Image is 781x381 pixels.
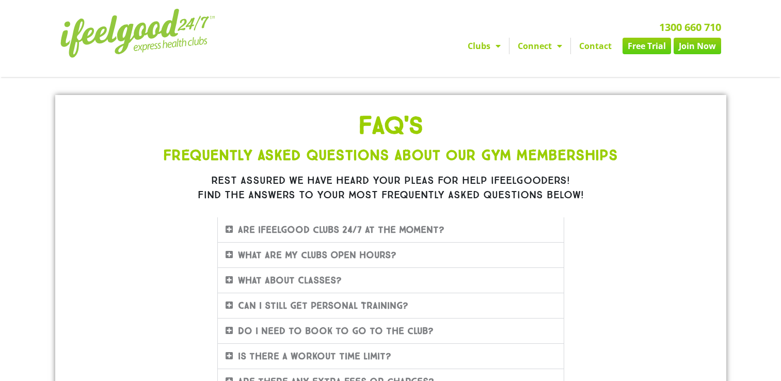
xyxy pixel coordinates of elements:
[571,38,620,54] a: Contact
[238,325,434,337] a: Do I need to book to go to the club?
[218,319,564,343] div: Do I need to book to go to the club?
[623,38,671,54] a: Free Trial
[238,300,408,311] a: Can I still get Personal Training?
[674,38,721,54] a: Join Now
[659,20,721,34] a: 1300 660 710
[295,38,721,54] nav: Menu
[238,249,396,261] a: What are my clubs Open Hours?
[102,113,680,138] h1: FAQ'S
[218,217,564,242] div: Are ifeelgood clubs 24/7 at the moment?
[238,224,444,235] a: Are ifeelgood clubs 24/7 at the moment?
[459,38,509,54] a: Clubs
[102,148,680,163] h1: Frequently Asked Questions About Our Gym Memberships
[509,38,570,54] a: Connect
[102,173,680,202] h1: Rest assured we have heard your pleas for help ifeelgooders! Find the answers to your most freque...
[218,344,564,369] div: Is there a workout time limit?
[218,293,564,318] div: Can I still get Personal Training?
[238,351,391,362] a: Is there a workout time limit?
[218,243,564,267] div: What are my clubs Open Hours?
[238,275,342,286] a: What about Classes?
[218,268,564,293] div: What about Classes?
